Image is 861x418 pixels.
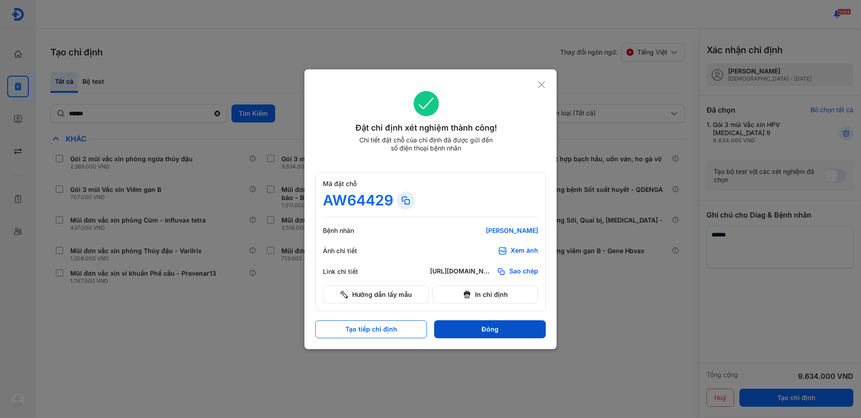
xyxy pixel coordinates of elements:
[509,267,538,276] span: Sao chép
[323,191,393,209] div: AW64429
[432,286,538,304] button: In chỉ định
[323,180,538,188] div: Mã đặt chỗ
[323,286,429,304] button: Hướng dẫn lấy mẫu
[434,320,546,338] button: Đóng
[323,247,377,255] div: Ảnh chi tiết
[430,227,538,235] div: [PERSON_NAME]
[430,267,493,276] div: [URL][DOMAIN_NAME]
[355,136,497,152] div: Chi tiết đặt chỗ của chỉ định đã được gửi đến số điện thoại bệnh nhân
[323,227,377,235] div: Bệnh nhân
[315,320,427,338] button: Tạo tiếp chỉ định
[323,268,377,276] div: Link chi tiết
[315,122,537,134] div: Đặt chỉ định xét nghiệm thành công!
[511,246,538,255] div: Xem ảnh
